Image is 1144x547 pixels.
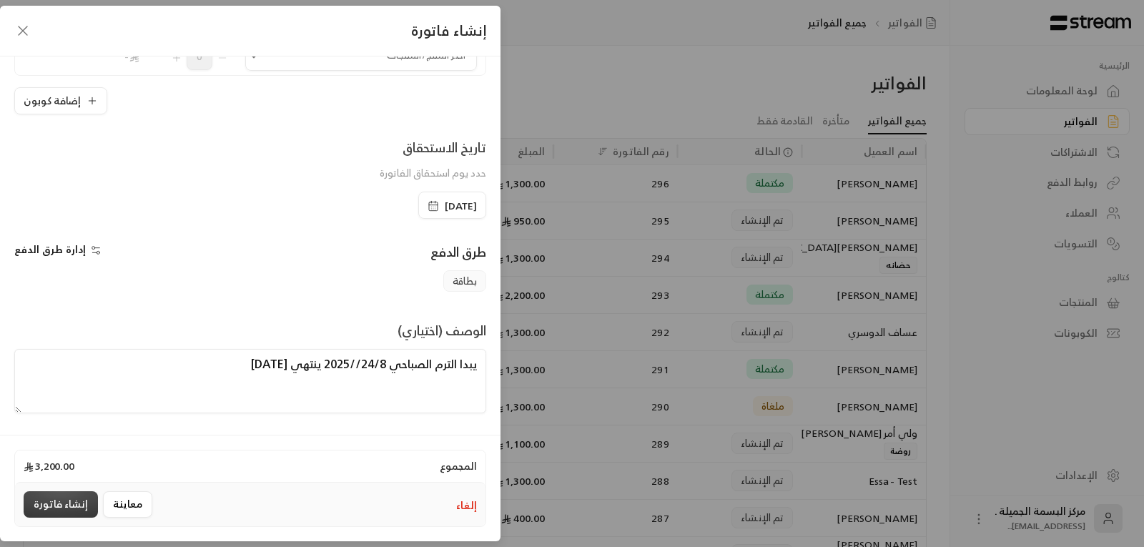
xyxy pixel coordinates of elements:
span: إنشاء فاتورة [411,18,486,43]
span: [DATE] [445,199,477,213]
button: إنشاء فاتورة [24,491,98,518]
span: إدارة طرق الدفع [14,240,86,258]
button: معاينة [103,491,152,518]
td: - [51,38,144,75]
textarea: يبدا الترم الصباحي 24/8//2025 ينتهي [DATE] [14,349,486,413]
span: الوصف (اختياري) [398,319,486,342]
span: حدد يوم استحقاق الفاتورة [380,164,486,182]
span: المجموع [440,459,477,473]
span: 0 [187,43,212,70]
span: طرق الدفع [430,240,486,263]
button: إضافة كوبون [14,87,107,114]
span: 3,200.00 [24,459,74,473]
div: تاريخ الاستحقاق [380,137,486,157]
button: Open [245,48,262,65]
span: بطاقة [443,270,486,292]
button: إلغاء [456,498,477,513]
